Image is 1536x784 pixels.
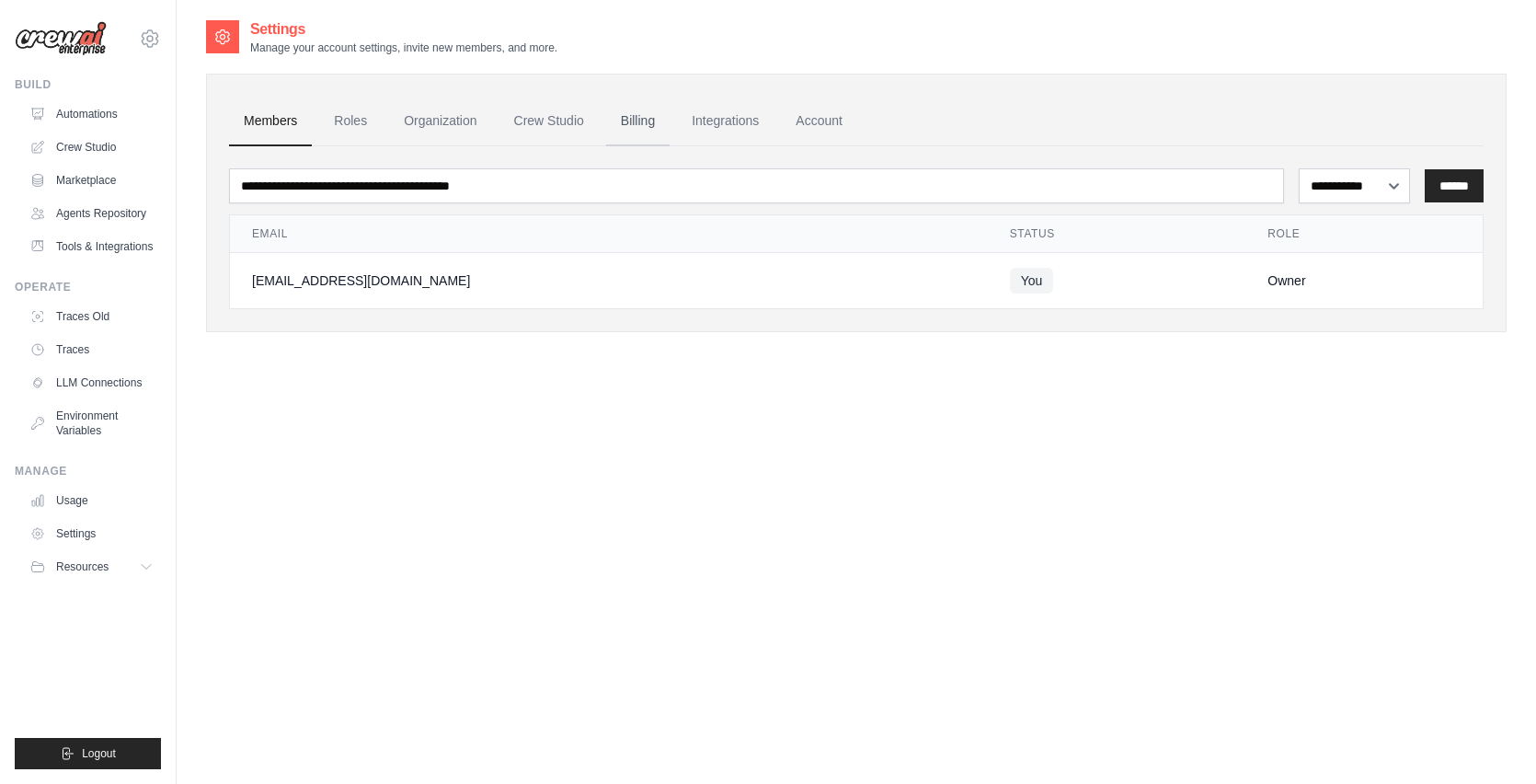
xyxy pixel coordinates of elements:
[82,746,116,761] span: Logout
[22,302,161,331] a: Traces Old
[229,97,312,146] a: Members
[250,40,557,55] p: Manage your account settings, invite new members, and more.
[15,464,161,478] div: Manage
[22,166,161,195] a: Marketplace
[56,559,109,574] span: Resources
[606,97,670,146] a: Billing
[499,97,599,146] a: Crew Studio
[1245,215,1483,253] th: Role
[15,738,161,769] button: Logout
[22,199,161,228] a: Agents Repository
[22,335,161,364] a: Traces
[22,99,161,129] a: Automations
[22,133,161,162] a: Crew Studio
[22,368,161,398] a: LLM Connections
[15,77,161,92] div: Build
[1267,271,1461,290] div: Owner
[230,215,988,253] th: Email
[22,486,161,515] a: Usage
[677,97,774,146] a: Integrations
[15,280,161,294] div: Operate
[1010,268,1054,294] span: You
[22,232,161,261] a: Tools & Integrations
[22,552,161,582] button: Resources
[22,519,161,548] a: Settings
[252,271,966,290] div: [EMAIL_ADDRESS][DOMAIN_NAME]
[781,97,857,146] a: Account
[250,18,557,40] h2: Settings
[988,215,1246,253] th: Status
[389,97,491,146] a: Organization
[319,97,382,146] a: Roles
[15,21,107,56] img: Logo
[22,401,161,445] a: Environment Variables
